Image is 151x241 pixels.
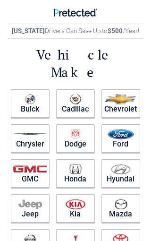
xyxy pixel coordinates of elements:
[70,94,81,104] img: cadillac
[25,94,35,104] img: buick
[11,124,50,153] a: Chrysler
[56,159,95,188] a: Honda
[101,194,140,223] a: Mazda
[71,129,80,139] img: dodge
[101,89,140,118] a: Chevrolet
[105,94,136,104] img: chevrolet
[12,27,45,34] b: [US_STATE]
[8,46,143,81] h2: Vehicle Make
[101,124,140,153] a: Ford
[54,9,98,17] img: Main Logo
[56,124,95,153] a: Dodge
[18,199,42,209] img: jeep
[69,164,82,174] img: honda
[11,89,50,118] a: Buick
[8,24,143,39] h2: Drivers Can Save Up to /Year
[56,194,95,223] a: Kia
[101,159,140,188] a: Hyundai
[13,165,47,173] img: gmc
[56,89,95,118] a: Cadillac
[108,27,123,34] b: $500
[11,194,50,223] a: Jeep
[11,159,50,188] a: GMC
[66,199,85,209] img: kia
[13,133,48,135] img: chrysler
[111,164,131,174] img: hyundai
[108,129,134,139] img: ford
[114,199,127,209] img: mazda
